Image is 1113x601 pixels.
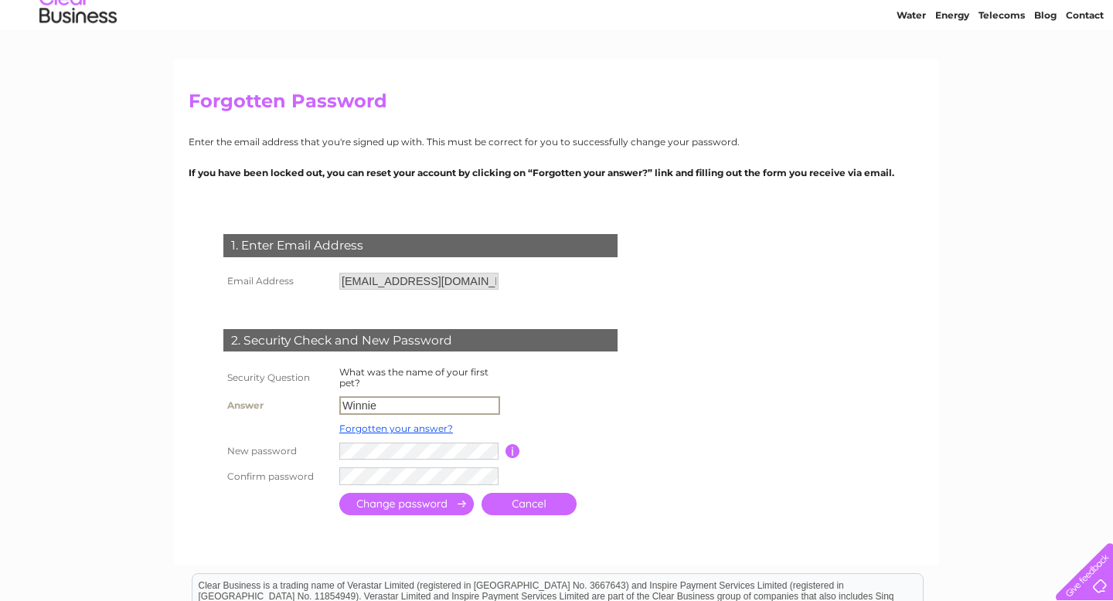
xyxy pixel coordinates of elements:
[897,66,926,77] a: Water
[505,444,520,458] input: Information
[979,66,1025,77] a: Telecoms
[192,8,923,75] div: Clear Business is a trading name of Verastar Limited (registered in [GEOGRAPHIC_DATA] No. 3667643...
[223,234,618,257] div: 1. Enter Email Address
[339,493,474,515] input: Submit
[189,134,924,149] p: Enter the email address that you're signed up with. This must be correct for you to successfully ...
[220,269,335,294] th: Email Address
[339,366,488,389] label: What was the name of your first pet?
[39,40,117,87] img: logo.png
[220,363,335,392] th: Security Question
[1034,66,1057,77] a: Blog
[189,90,924,120] h2: Forgotten Password
[339,423,453,434] a: Forgotten your answer?
[822,8,928,27] a: 0333 014 3131
[1066,66,1104,77] a: Contact
[220,392,335,419] th: Answer
[482,493,577,515] a: Cancel
[189,165,924,180] p: If you have been locked out, you can reset your account by clicking on “Forgotten your answer?” l...
[220,439,335,464] th: New password
[223,329,618,352] div: 2. Security Check and New Password
[220,463,335,489] th: Confirm password
[935,66,969,77] a: Energy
